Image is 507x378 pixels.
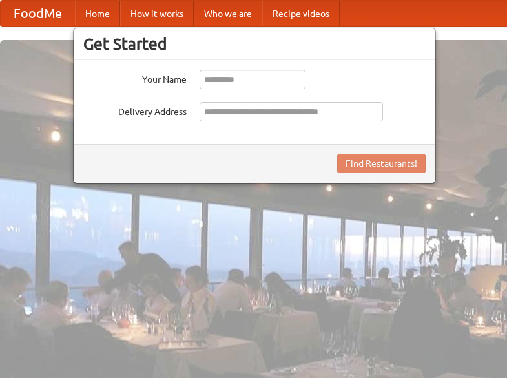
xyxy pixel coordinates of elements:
[262,1,340,26] a: Recipe videos
[337,154,426,173] button: Find Restaurants!
[1,1,75,26] a: FoodMe
[120,1,194,26] a: How it works
[83,102,187,118] label: Delivery Address
[83,70,187,86] label: Your Name
[194,1,262,26] a: Who we are
[83,34,426,54] h3: Get Started
[75,1,120,26] a: Home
